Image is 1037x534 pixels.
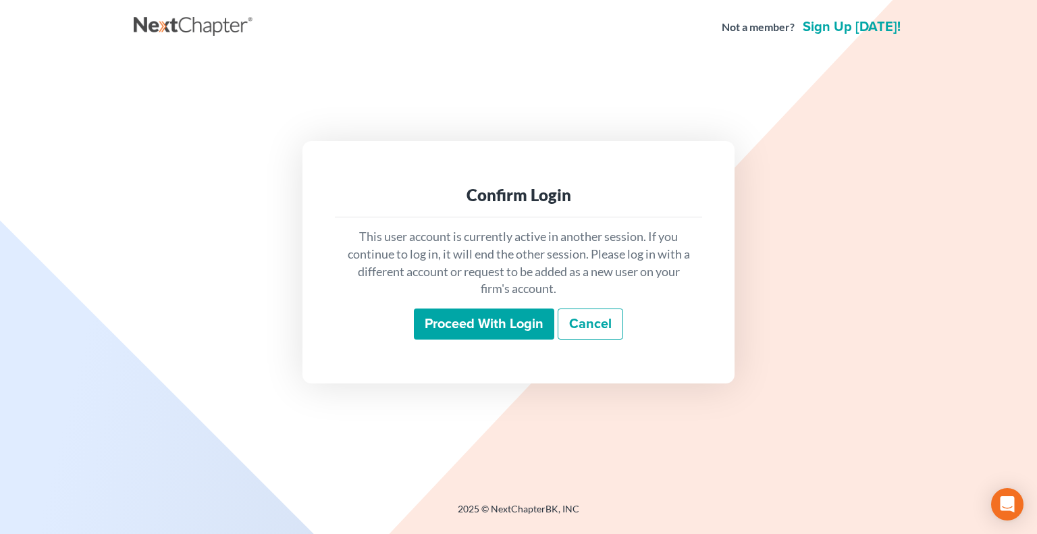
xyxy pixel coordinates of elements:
[991,488,1023,520] div: Open Intercom Messenger
[414,309,554,340] input: Proceed with login
[346,228,691,298] p: This user account is currently active in another session. If you continue to log in, it will end ...
[346,184,691,206] div: Confirm Login
[558,309,623,340] a: Cancel
[800,20,903,34] a: Sign up [DATE]!
[134,502,903,527] div: 2025 © NextChapterBK, INC
[722,20,795,35] strong: Not a member?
